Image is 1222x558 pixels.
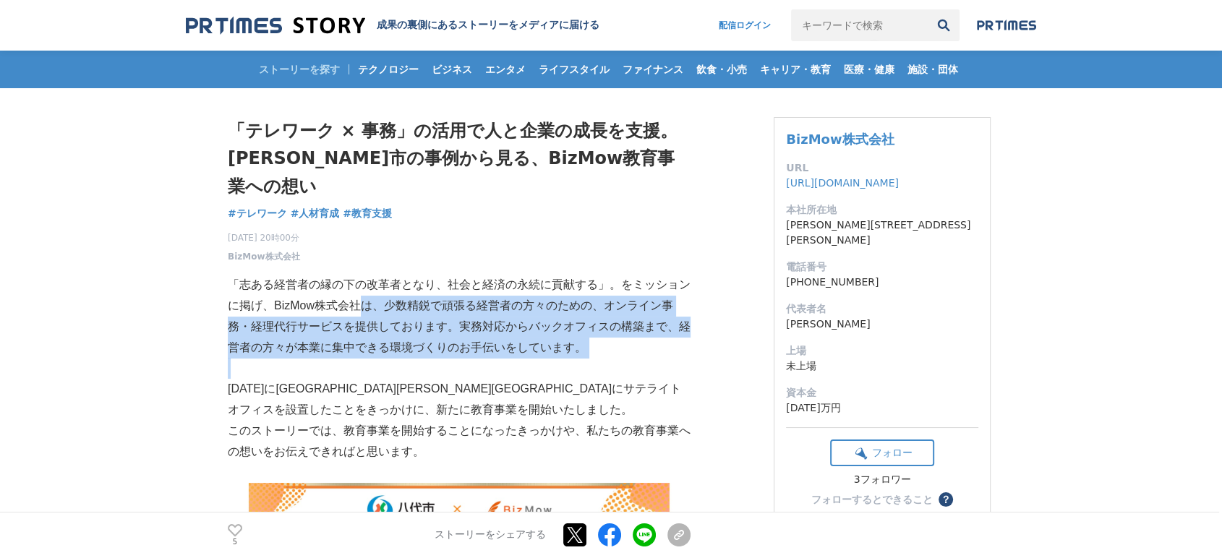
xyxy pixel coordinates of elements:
[928,9,960,41] button: 検索
[228,275,691,358] p: 「志ある経営者の縁の下の改革者となり、社会と経済の永続に貢献する」。をミッションに掲げ、BizMow株式会社は、少数精鋭で頑張る経営者の方々のための、オンライン事務・経理代行サービスを提供してお...
[786,132,894,147] a: BizMow株式会社
[426,63,478,76] span: ビジネス
[786,301,978,317] dt: 代表者名
[786,400,978,416] dd: [DATE]万円
[838,51,900,88] a: 医療・健康
[786,160,978,176] dt: URL
[186,16,599,35] a: 成果の裏側にあるストーリーをメディアに届ける 成果の裏側にあるストーリーをメディアに届ける
[941,494,951,505] span: ？
[791,9,928,41] input: キーワードで検索
[786,218,978,248] dd: [PERSON_NAME][STREET_ADDRESS][PERSON_NAME]
[754,63,837,76] span: キャリア・教育
[811,494,933,505] div: フォローするとできること
[435,529,546,542] p: ストーリーをシェアする
[902,63,964,76] span: 施設・団体
[786,343,978,359] dt: 上場
[479,51,531,88] a: エンタメ
[786,275,978,290] dd: [PHONE_NUMBER]
[977,20,1036,31] img: prtimes
[830,439,934,466] button: フォロー
[228,379,691,421] p: [DATE]に[GEOGRAPHIC_DATA][PERSON_NAME][GEOGRAPHIC_DATA]にサテライトオフィスを設置したことをきっかけに、新たに教育事業を開始いたしました。
[228,250,300,263] a: BizMow株式会社
[786,359,978,374] dd: 未上場
[902,51,964,88] a: 施設・団体
[617,51,689,88] a: ファイナンス
[691,63,753,76] span: 飲食・小売
[704,9,785,41] a: 配信ログイン
[786,317,978,332] dd: [PERSON_NAME]
[228,421,691,463] p: このストーリーでは、教育事業を開始することになったきっかけや、私たちの教育事業への想いをお伝えできればと思います。
[352,51,424,88] a: テクノロジー
[786,202,978,218] dt: 本社所在地
[786,177,899,189] a: [URL][DOMAIN_NAME]
[533,63,615,76] span: ライフスタイル
[786,259,978,275] dt: 電話番号
[343,206,392,221] a: #教育支援
[754,51,837,88] a: キャリア・教育
[228,538,242,546] p: 5
[291,207,340,220] span: #人材育成
[186,16,365,35] img: 成果の裏側にあるストーリーをメディアに届ける
[479,63,531,76] span: エンタメ
[830,473,934,486] div: 3フォロワー
[228,207,287,220] span: #テレワーク
[228,231,300,244] span: [DATE] 20時00分
[228,206,287,221] a: #テレワーク
[377,19,599,32] h2: 成果の裏側にあるストーリーをメディアに届ける
[838,63,900,76] span: 医療・健康
[617,63,689,76] span: ファイナンス
[786,385,978,400] dt: 資本金
[291,206,340,221] a: #人材育成
[533,51,615,88] a: ライフスタイル
[426,51,478,88] a: ビジネス
[228,117,691,200] h1: 「テレワーク × 事務」の活用で人と企業の成長を支援。[PERSON_NAME]市の事例から見る、BizMow教育事業への想い
[691,51,753,88] a: 飲食・小売
[939,492,953,507] button: ？
[343,207,392,220] span: #教育支援
[352,63,424,76] span: テクノロジー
